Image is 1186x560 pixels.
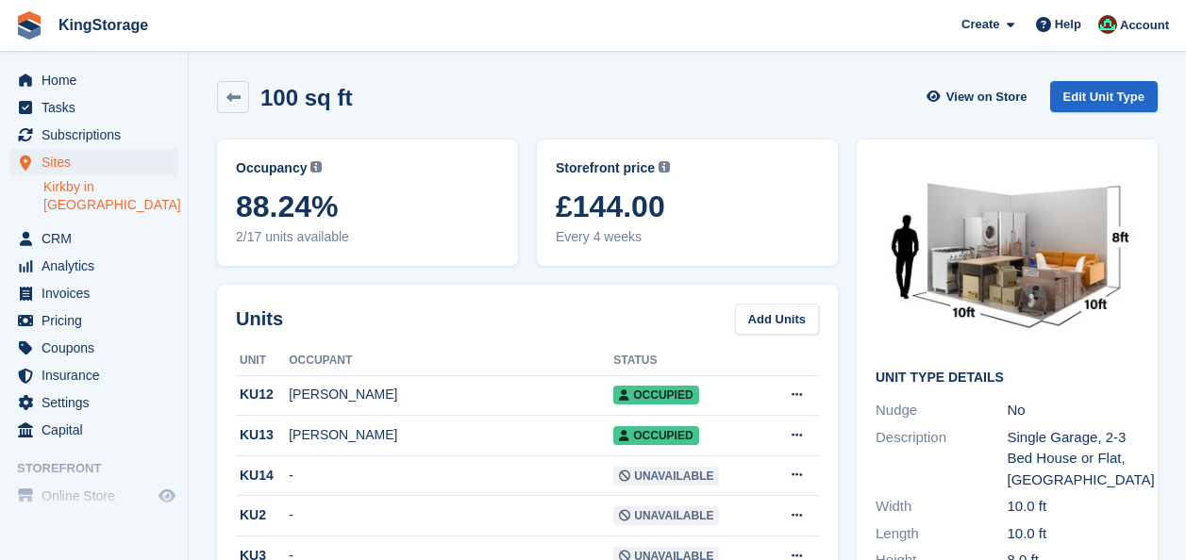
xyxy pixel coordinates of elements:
div: KU13 [236,425,289,445]
div: Description [876,427,1008,491]
a: menu [9,94,178,121]
div: Nudge [876,400,1008,421]
span: Coupons [42,335,155,361]
span: Capital [42,417,155,443]
span: Create [961,15,999,34]
a: menu [9,253,178,279]
span: Analytics [42,253,155,279]
a: menu [9,280,178,306]
span: Sites [42,149,155,175]
a: menu [9,67,178,93]
span: 2/17 units available [236,227,499,247]
div: 10.0 ft [1008,496,1140,518]
img: 100-sqft-unit%20(1).jpg [876,158,1139,355]
img: icon-info-grey-7440780725fd019a000dd9b08b2336e03edf1995a4989e88bcd33f0948082b44.svg [310,161,322,173]
a: Preview store [156,485,178,507]
h2: Units [236,305,283,333]
h2: Unit Type details [876,371,1139,386]
a: menu [9,389,178,416]
div: KU12 [236,385,289,404]
a: Add Units [735,304,819,335]
a: menu [9,225,178,252]
span: Occupancy [236,158,307,178]
img: stora-icon-8386f47178a22dfd0bd8f6a31ec36ba5ce8667c1dd55bd0f319d3a0aa187defe.svg [15,11,43,40]
span: Home [42,67,155,93]
span: Subscriptions [42,122,155,148]
td: - [289,455,613,496]
div: Single Garage, 2-3 Bed House or Flat, [GEOGRAPHIC_DATA] [1008,427,1140,491]
span: CRM [42,225,155,252]
h2: 100 sq ft [260,85,352,110]
span: Settings [42,389,155,416]
th: Occupant [289,346,613,376]
span: Unavailable [613,467,719,486]
a: View on Store [925,81,1035,112]
div: No [1008,400,1140,421]
span: Unavailable [613,506,719,525]
img: John King [1098,15,1117,34]
span: Every 4 weeks [556,227,819,247]
span: Account [1120,16,1169,35]
span: £144.00 [556,189,819,223]
div: KU2 [236,505,289,525]
span: Occupied [613,426,698,445]
a: menu [9,483,178,509]
a: menu [9,362,178,388]
span: Pricing [42,307,155,334]
a: Kirkby in [GEOGRAPHIC_DATA] [43,178,178,214]
div: Width [876,496,1008,518]
div: [PERSON_NAME] [289,385,613,404]
span: View on Store [946,88,1027,107]
th: Unit [236,346,289,376]
span: 88.24% [236,189,499,223]
a: KingStorage [51,9,156,41]
a: menu [9,335,178,361]
td: - [289,496,613,536]
a: menu [9,149,178,175]
a: menu [9,307,178,334]
span: Occupied [613,386,698,404]
div: KU14 [236,466,289,486]
th: Status [613,346,763,376]
div: [PERSON_NAME] [289,425,613,445]
a: menu [9,122,178,148]
span: Tasks [42,94,155,121]
span: Insurance [42,362,155,388]
span: Online Store [42,483,155,509]
div: Length [876,523,1008,545]
span: Storefront [17,459,188,478]
a: menu [9,417,178,443]
span: Invoices [42,280,155,306]
a: Edit Unit Type [1050,81,1158,112]
span: Storefront price [556,158,655,178]
img: icon-info-grey-7440780725fd019a000dd9b08b2336e03edf1995a4989e88bcd33f0948082b44.svg [659,161,670,173]
div: 10.0 ft [1008,523,1140,545]
span: Help [1055,15,1081,34]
